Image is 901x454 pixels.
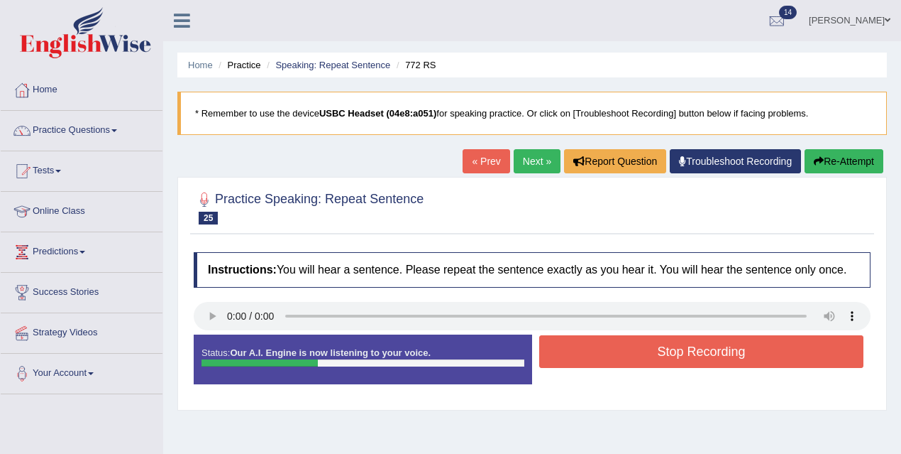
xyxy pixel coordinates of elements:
b: Instructions: [208,264,277,276]
li: 772 RS [393,58,436,72]
a: Troubleshoot Recording [670,149,801,173]
a: Home [1,70,162,106]
a: Your Account [1,354,162,389]
button: Report Question [564,149,666,173]
div: Status: [194,335,532,384]
a: Practice Questions [1,111,162,146]
a: Predictions [1,232,162,268]
blockquote: * Remember to use the device for speaking practice. Or click on [Troubleshoot Recording] button b... [177,92,887,135]
b: USBC Headset (04e8:a051) [319,108,436,119]
span: 25 [199,212,218,225]
a: « Prev [463,149,509,173]
li: Practice [215,58,260,72]
a: Online Class [1,192,162,227]
button: Re-Attempt [805,149,883,173]
strong: Our A.I. Engine is now listening to your voice. [230,347,431,358]
button: Stop Recording [539,335,863,368]
a: Home [188,60,213,70]
h4: You will hear a sentence. Please repeat the sentence exactly as you hear it. You will hear the se... [194,252,870,288]
a: Strategy Videos [1,313,162,349]
a: Tests [1,151,162,187]
span: 14 [779,6,797,19]
a: Success Stories [1,273,162,308]
a: Speaking: Repeat Sentence [275,60,390,70]
h2: Practice Speaking: Repeat Sentence [194,189,424,225]
a: Next » [514,149,560,173]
